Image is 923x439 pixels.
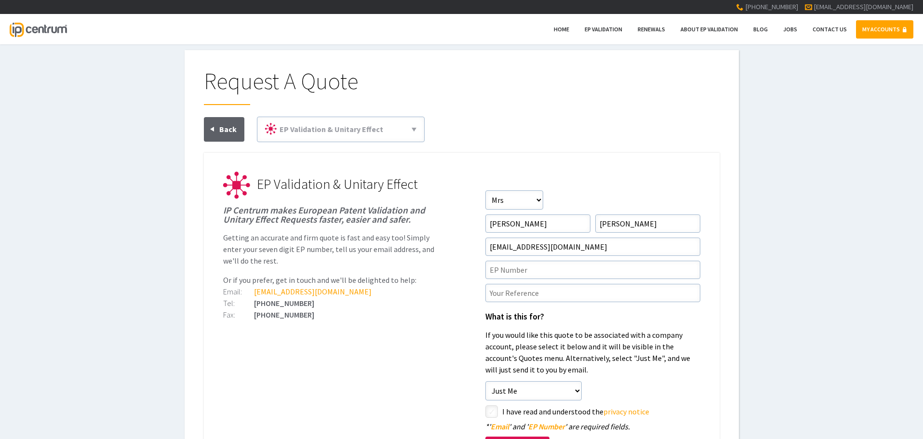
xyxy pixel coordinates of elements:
[753,26,768,33] span: Blog
[223,274,438,286] p: Or if you prefer, get in touch and we'll be delighted to help:
[223,206,438,224] h1: IP Centrum makes European Patent Validation and Unitary Effect Requests faster, easier and safer.
[548,20,575,39] a: Home
[745,2,798,11] span: [PHONE_NUMBER]
[595,214,700,233] input: Surname
[485,284,700,302] input: Your Reference
[10,14,67,44] a: IP Centrum
[204,117,244,142] a: Back
[502,405,700,418] label: I have read and understood the
[485,329,700,375] p: If you would like this quote to be associated with a company account, please select it below and ...
[674,20,744,39] a: About EP Validation
[280,124,383,134] span: EP Validation & Unitary Effect
[204,69,720,105] h1: Request A Quote
[777,20,803,39] a: Jobs
[578,20,629,39] a: EP Validation
[806,20,853,39] a: Contact Us
[219,124,237,134] span: Back
[813,26,847,33] span: Contact Us
[485,313,700,321] h1: What is this for?
[638,26,665,33] span: Renewals
[585,26,622,33] span: EP Validation
[257,175,418,193] span: EP Validation & Unitary Effect
[223,299,438,307] div: [PHONE_NUMBER]
[603,407,649,416] a: privacy notice
[485,261,700,279] input: EP Number
[223,232,438,266] p: Getting an accurate and firm quote is fast and easy too! Simply enter your seven digit EP number,...
[223,299,254,307] div: Tel:
[554,26,569,33] span: Home
[254,287,372,296] a: [EMAIL_ADDRESS][DOMAIN_NAME]
[485,423,700,430] div: ' ' and ' ' are required fields.
[223,311,438,319] div: [PHONE_NUMBER]
[747,20,774,39] a: Blog
[223,288,254,295] div: Email:
[261,121,420,138] a: EP Validation & Unitary Effect
[485,405,498,418] label: styled-checkbox
[485,238,700,256] input: Email
[856,20,913,39] a: MY ACCOUNTS
[631,20,671,39] a: Renewals
[485,214,590,233] input: First Name
[223,311,254,319] div: Fax:
[814,2,913,11] a: [EMAIL_ADDRESS][DOMAIN_NAME]
[783,26,797,33] span: Jobs
[681,26,738,33] span: About EP Validation
[491,422,509,431] span: Email
[528,422,565,431] span: EP Number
